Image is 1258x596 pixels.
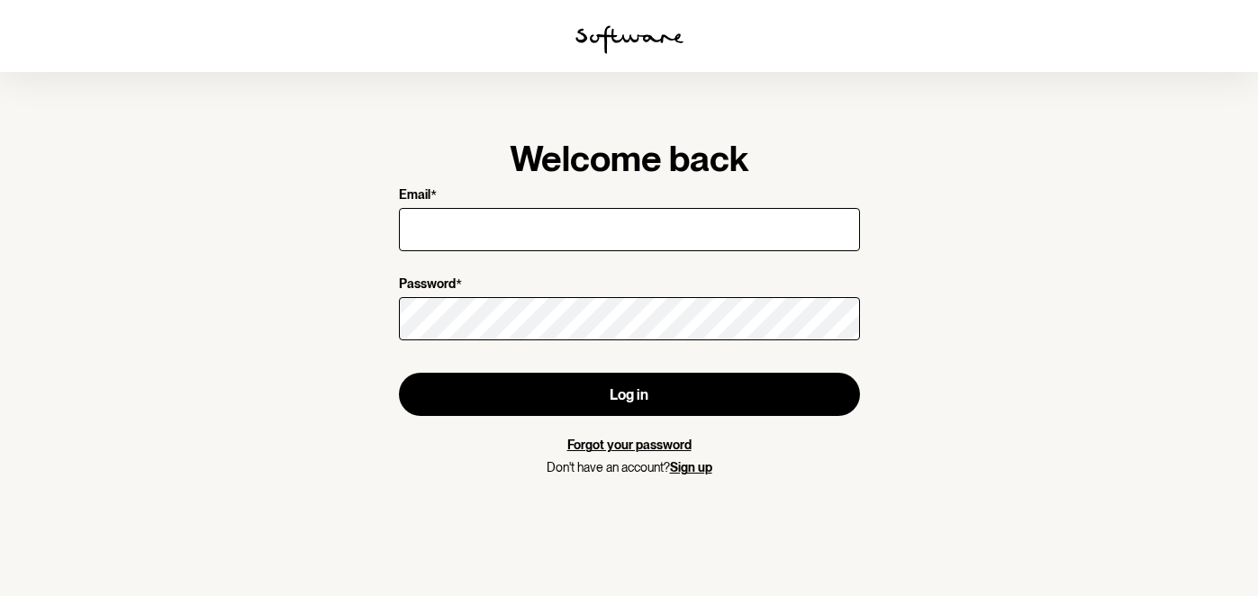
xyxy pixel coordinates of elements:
[399,187,430,204] p: Email
[399,373,860,416] button: Log in
[670,460,712,474] a: Sign up
[399,276,456,293] p: Password
[399,137,860,180] h1: Welcome back
[575,25,683,54] img: software logo
[399,460,860,475] p: Don't have an account?
[567,438,692,452] a: Forgot your password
